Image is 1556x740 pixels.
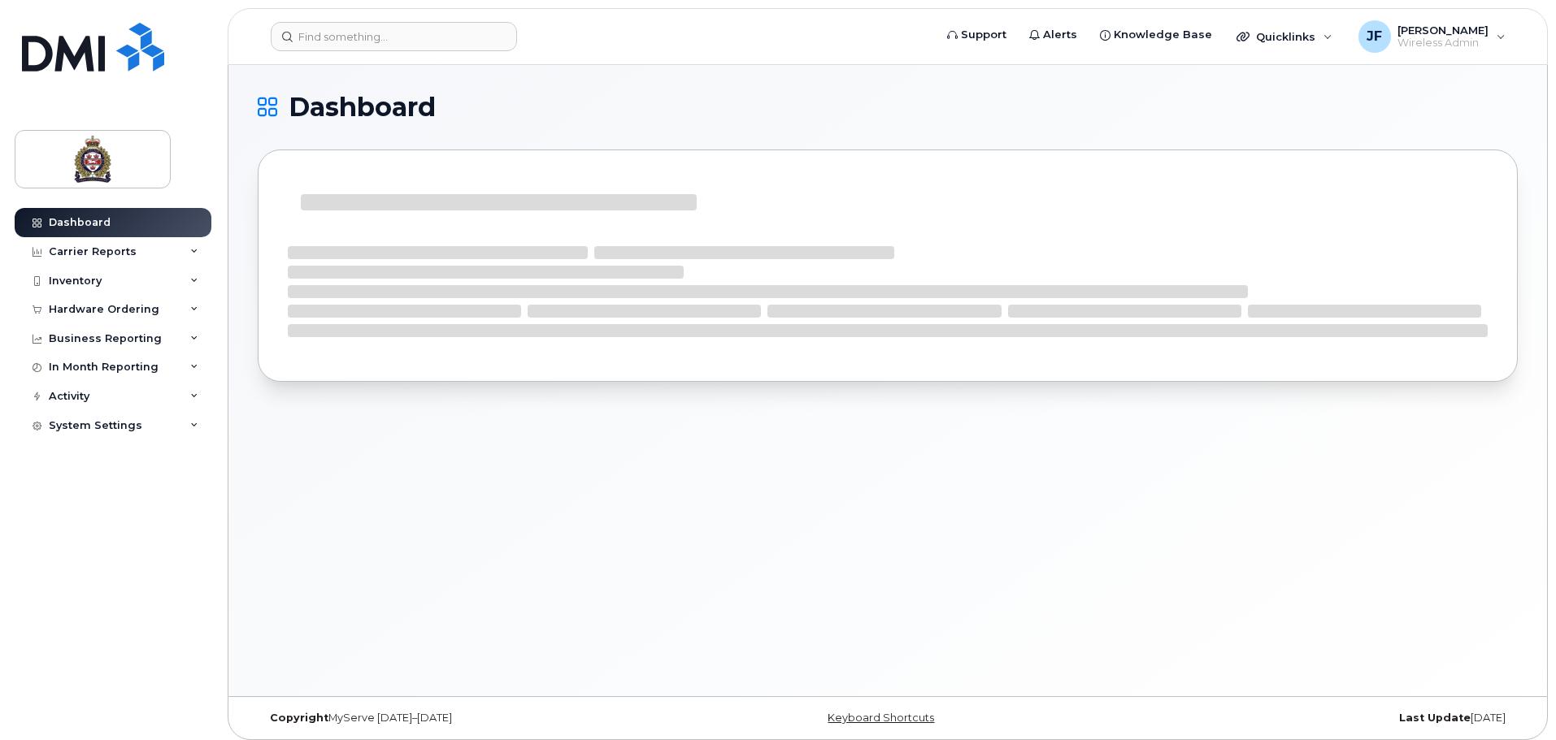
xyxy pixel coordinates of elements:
div: [DATE] [1097,712,1518,725]
div: MyServe [DATE]–[DATE] [258,712,678,725]
strong: Last Update [1399,712,1471,724]
strong: Copyright [270,712,328,724]
span: Dashboard [289,95,436,119]
a: Keyboard Shortcuts [828,712,934,724]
